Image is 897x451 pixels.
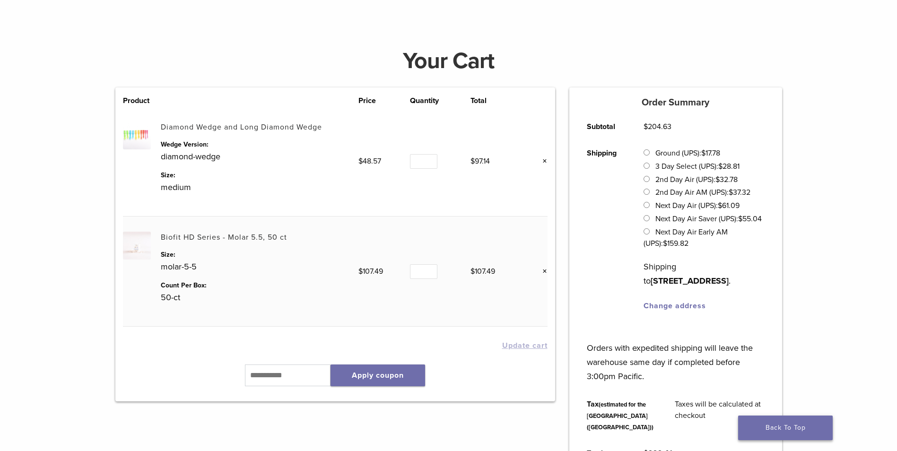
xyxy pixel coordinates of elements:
[502,342,548,349] button: Update cart
[729,188,733,197] span: $
[644,227,727,248] label: Next Day Air Early AM (UPS):
[470,156,490,166] bdi: 97.14
[664,391,775,440] td: Taxes will be calculated at checkout
[358,267,383,276] bdi: 107.49
[655,188,750,197] label: 2nd Day Air AM (UPS):
[470,267,475,276] span: $
[161,122,322,132] a: Diamond Wedge and Long Diamond Wedge
[358,156,363,166] span: $
[358,95,410,106] th: Price
[701,148,705,158] span: $
[715,175,738,184] bdi: 32.78
[161,290,359,304] p: 50-ct
[576,113,633,140] th: Subtotal
[663,239,667,248] span: $
[644,301,706,311] a: Change address
[108,50,789,72] h1: Your Cart
[358,156,381,166] bdi: 48.57
[651,276,729,286] strong: [STREET_ADDRESS]
[644,122,648,131] span: $
[123,95,161,106] th: Product
[535,155,548,167] a: Remove this item
[718,162,723,171] span: $
[569,97,782,108] h5: Order Summary
[161,149,359,164] p: diamond-wedge
[655,162,740,171] label: 3 Day Select (UPS):
[331,364,425,386] button: Apply coupon
[718,201,740,210] bdi: 61.09
[470,95,522,106] th: Total
[738,214,762,224] bdi: 55.04
[161,233,287,242] a: Biofit HD Series - Molar 5.5, 50 ct
[715,175,720,184] span: $
[587,401,653,431] small: (estimated for the [GEOGRAPHIC_DATA] ([GEOGRAPHIC_DATA]))
[470,156,475,166] span: $
[576,140,633,319] th: Shipping
[655,175,738,184] label: 2nd Day Air (UPS):
[701,148,720,158] bdi: 17.78
[123,121,151,149] img: Diamond Wedge and Long Diamond Wedge
[738,416,833,440] a: Back To Top
[663,239,688,248] bdi: 159.82
[161,260,359,274] p: molar-5-5
[655,201,740,210] label: Next Day Air (UPS):
[738,214,742,224] span: $
[123,232,151,260] img: Biofit HD Series - Molar 5.5, 50 ct
[718,201,722,210] span: $
[655,148,720,158] label: Ground (UPS):
[655,214,762,224] label: Next Day Air Saver (UPS):
[644,260,764,288] p: Shipping to .
[161,180,359,194] p: medium
[644,122,671,131] bdi: 204.63
[729,188,750,197] bdi: 37.32
[410,95,470,106] th: Quantity
[535,265,548,278] a: Remove this item
[358,267,363,276] span: $
[161,280,359,290] dt: Count Per Box:
[718,162,740,171] bdi: 28.81
[470,267,495,276] bdi: 107.49
[576,391,664,440] th: Tax
[161,250,359,260] dt: Size:
[161,139,359,149] dt: Wedge Version:
[587,327,764,383] p: Orders with expedited shipping will leave the warehouse same day if completed before 3:00pm Pacific.
[161,170,359,180] dt: Size:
